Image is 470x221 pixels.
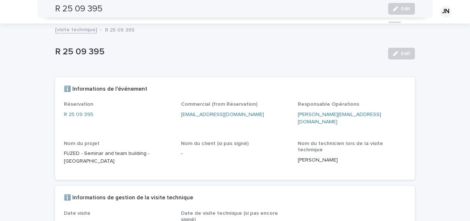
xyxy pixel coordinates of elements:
div: JN [440,6,452,18]
h2: ℹ️ Informations de l'événement [64,86,147,93]
img: Ls34BcGeRexTGTNfXpUC [15,4,86,19]
p: - [181,150,289,157]
a: R 25 09 395 [64,111,93,119]
p: [PERSON_NAME] [298,156,406,164]
span: Commercial (from Réservation) [181,102,257,107]
a: [visite technique] [55,25,97,33]
span: Réservation [64,102,93,107]
a: [EMAIL_ADDRESS][DOMAIN_NAME] [181,112,264,117]
span: Nom du technicien lors de la visite technique [298,141,383,152]
span: Date visite [64,211,90,216]
span: Responsable Opérations [298,102,359,107]
h2: ℹ️ Informations de gestion de la visite technique [64,195,193,201]
span: Edit [401,51,410,56]
p: FUZED - Seminar and team building - [GEOGRAPHIC_DATA] [64,150,172,165]
span: Nom du client (si pas signé) [181,141,249,146]
span: Nom du projet [64,141,100,146]
a: [PERSON_NAME][EMAIL_ADDRESS][DOMAIN_NAME] [298,112,381,125]
button: Edit [388,48,415,59]
p: R 25 09 395 [55,47,382,57]
p: R 25 09 395 [105,25,134,33]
